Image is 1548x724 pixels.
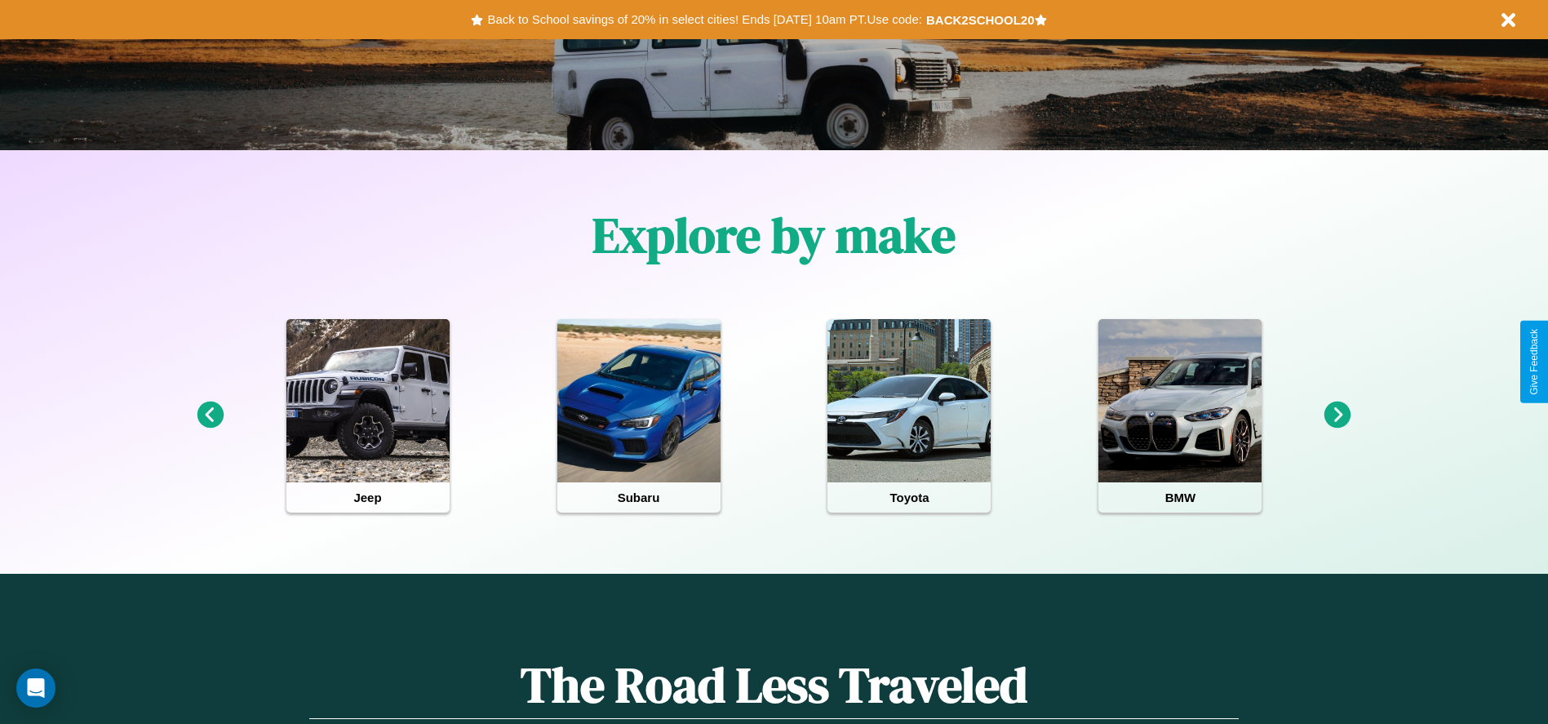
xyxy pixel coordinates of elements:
h1: Explore by make [592,202,956,269]
h4: Jeep [286,482,450,513]
button: Back to School savings of 20% in select cities! Ends [DATE] 10am PT.Use code: [483,8,925,31]
div: Give Feedback [1528,329,1540,395]
h4: Toyota [827,482,991,513]
div: Open Intercom Messenger [16,668,55,708]
b: BACK2SCHOOL20 [926,13,1035,27]
h1: The Road Less Traveled [309,651,1238,719]
h4: Subaru [557,482,721,513]
h4: BMW [1098,482,1262,513]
